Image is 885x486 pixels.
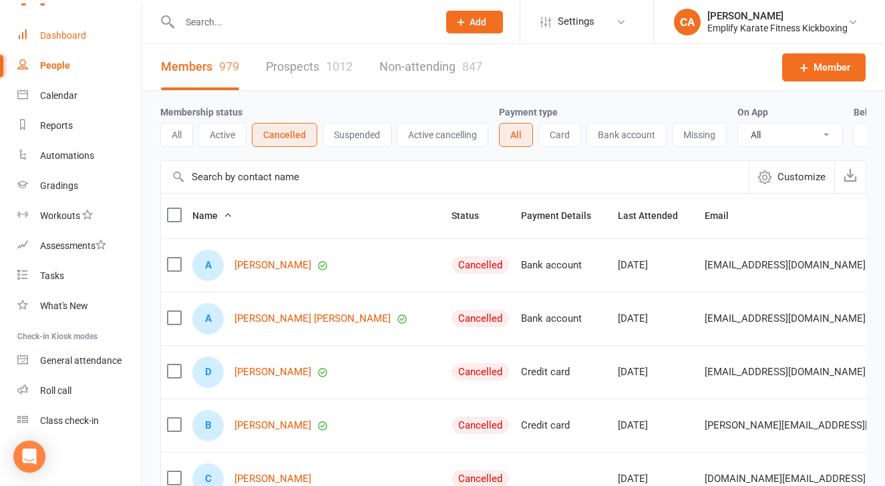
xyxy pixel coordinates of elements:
label: Membership status [160,107,242,117]
label: Payment type [499,107,558,117]
div: Brianna [192,410,224,441]
div: 1012 [326,59,353,73]
div: Reports [40,120,73,131]
div: Cancelled [452,310,509,327]
div: Bank account [521,260,606,271]
div: [DATE] [618,367,693,378]
a: Automations [17,141,141,171]
input: Search... [176,13,429,31]
button: Card [538,123,581,147]
a: Prospects1012 [266,44,353,90]
a: Dashboard [17,21,141,51]
div: 847 [462,59,482,73]
span: [EMAIL_ADDRESS][DOMAIN_NAME] [705,306,866,331]
button: Cancelled [252,123,317,147]
a: Calendar [17,81,141,111]
button: Active [198,123,246,147]
button: Missing [672,123,727,147]
button: Active cancelling [397,123,488,147]
span: Add [470,17,486,27]
div: Cancelled [452,417,509,434]
div: Workouts [40,210,80,221]
div: Calendar [40,90,77,101]
div: [DATE] [618,473,693,485]
div: What's New [40,300,88,311]
a: [PERSON_NAME] [234,473,311,485]
span: Settings [558,7,594,37]
div: Automations [40,150,94,161]
div: Credit card [521,367,606,378]
a: What's New [17,291,141,321]
a: People [17,51,141,81]
span: [EMAIL_ADDRESS][DOMAIN_NAME] [705,252,866,278]
a: Non-attending847 [379,44,482,90]
div: [DATE] [618,260,693,271]
a: Reports [17,111,141,141]
button: All [499,123,533,147]
button: All [160,123,193,147]
a: Tasks [17,261,141,291]
div: Credit card [521,420,606,431]
div: Class check-in [40,415,99,426]
button: Suspended [323,123,391,147]
a: General attendance kiosk mode [17,346,141,376]
div: Cancelled [452,256,509,274]
div: Open Intercom Messenger [13,441,45,473]
div: Cancelled [452,363,509,381]
a: [PERSON_NAME] [PERSON_NAME] [234,313,391,324]
div: Tasks [40,270,64,281]
a: Class kiosk mode [17,406,141,436]
a: Gradings [17,171,141,201]
a: [PERSON_NAME] [234,367,311,378]
span: Status [452,210,494,221]
a: Members979 [161,44,239,90]
button: Customize [749,161,834,193]
span: Name [192,210,232,221]
div: General attendance [40,355,122,366]
a: [PERSON_NAME] [234,260,311,271]
button: Email [705,208,743,224]
a: [PERSON_NAME] [234,420,311,431]
div: Dashboard [40,30,86,41]
span: Email [705,210,743,221]
div: Gradings [40,180,78,191]
div: [DATE] [618,420,693,431]
span: Member [814,59,850,75]
a: Assessments [17,231,141,261]
div: Emplify Karate Fitness Kickboxing [707,22,848,34]
a: Roll call [17,376,141,406]
div: [DATE] [618,313,693,324]
button: Add [446,11,503,33]
span: Last Attended [618,210,693,221]
div: 979 [219,59,239,73]
div: Adebayo Junior [192,303,224,334]
div: People [40,60,70,71]
a: Workouts [17,201,141,231]
span: Customize [777,169,826,185]
div: Adam [192,250,224,281]
button: Bank account [586,123,667,147]
button: Name [192,208,232,224]
a: Member [782,53,866,81]
button: Payment Details [521,208,606,224]
span: Payment Details [521,210,606,221]
div: Bank account [521,313,606,324]
button: Last Attended [618,208,693,224]
input: Search by contact name [161,161,749,193]
div: Assessments [40,240,106,251]
div: CA [674,9,701,35]
button: Status [452,208,494,224]
label: On App [737,107,768,117]
span: [EMAIL_ADDRESS][DOMAIN_NAME] [705,359,866,385]
div: [PERSON_NAME] [707,10,848,22]
div: Roll call [40,385,71,396]
div: Dashiell [192,356,224,388]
